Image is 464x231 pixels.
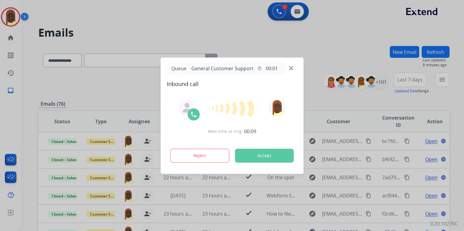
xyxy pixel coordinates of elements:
[189,65,256,72] span: General Customer Support
[169,65,189,72] p: Queue
[289,66,293,70] img: close-button
[170,149,229,163] button: Reject
[268,99,285,116] img: avatar
[182,103,192,113] img: agent-avatar
[208,128,243,134] span: Wait time at ring:
[266,65,278,72] span: 00:01
[235,149,294,163] button: Accept
[430,220,458,227] p: 0.20.1027RC
[190,111,197,118] img: call-icon
[244,128,256,135] span: 00:09
[167,80,298,88] span: Inbound call
[257,66,262,71] mat-icon: timer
